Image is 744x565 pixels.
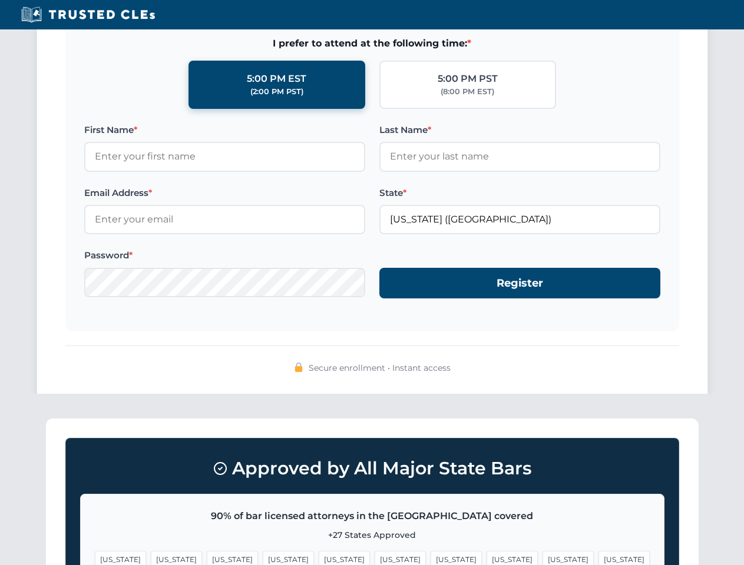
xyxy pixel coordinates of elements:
[379,142,660,171] input: Enter your last name
[95,529,650,541] p: +27 States Approved
[84,205,365,234] input: Enter your email
[379,205,660,234] input: California (CA)
[247,71,306,87] div: 5:00 PM EST
[84,186,365,200] label: Email Address
[84,248,365,262] label: Password
[95,508,650,524] p: 90% of bar licensed attorneys in the [GEOGRAPHIC_DATA] covered
[379,186,660,200] label: State
[80,453,664,484] h3: Approved by All Major State Bars
[441,86,494,98] div: (8:00 PM EST)
[309,361,451,374] span: Secure enrollment • Instant access
[84,123,365,137] label: First Name
[294,363,303,372] img: 🔒
[84,142,365,171] input: Enter your first name
[379,123,660,137] label: Last Name
[18,6,158,24] img: Trusted CLEs
[438,71,498,87] div: 5:00 PM PST
[379,268,660,299] button: Register
[250,86,303,98] div: (2:00 PM PST)
[84,36,660,51] span: I prefer to attend at the following time:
